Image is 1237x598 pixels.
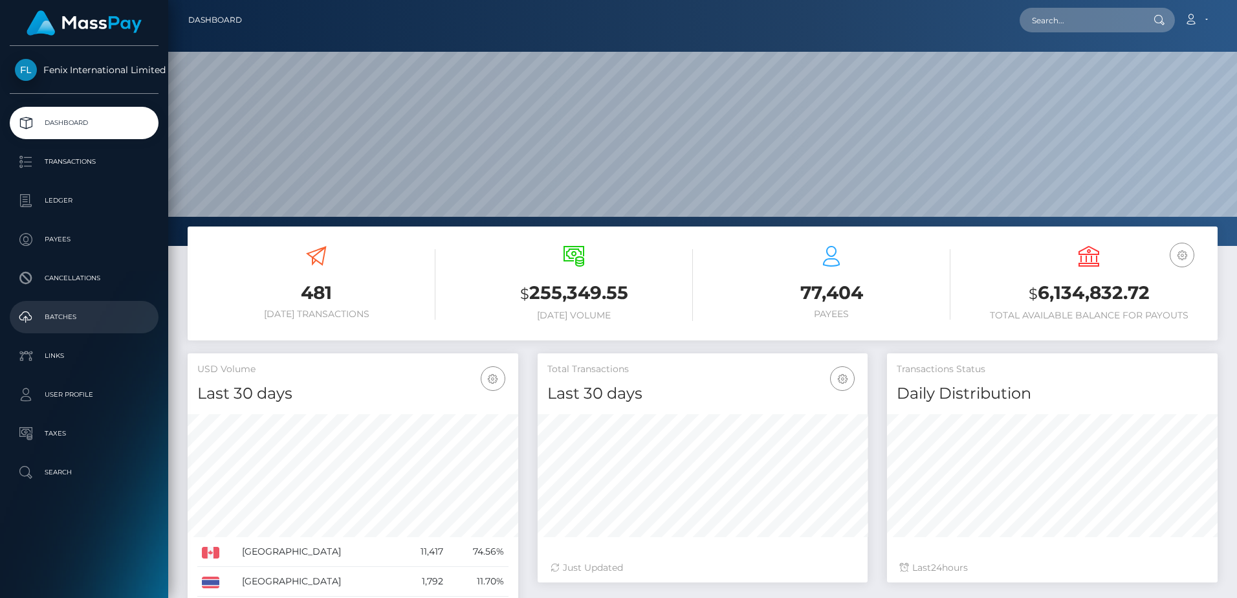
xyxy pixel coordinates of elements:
p: Payees [15,230,153,249]
small: $ [520,285,529,303]
img: CA.png [202,547,219,559]
h5: Transactions Status [897,363,1208,376]
h6: [DATE] Volume [455,310,693,321]
td: 1,792 [400,567,448,597]
a: Payees [10,223,159,256]
h3: 6,134,832.72 [970,280,1208,307]
p: Links [15,346,153,366]
a: Ledger [10,184,159,217]
td: 11,417 [400,537,448,567]
span: Fenix International Limited [10,64,159,76]
a: Dashboard [188,6,242,34]
div: Last hours [900,561,1205,575]
p: User Profile [15,385,153,404]
td: [GEOGRAPHIC_DATA] [237,567,400,597]
a: Search [10,456,159,489]
td: 74.56% [448,537,508,567]
h5: USD Volume [197,363,509,376]
h4: Last 30 days [197,382,509,405]
h6: Total Available Balance for Payouts [970,310,1208,321]
h3: 481 [197,280,435,305]
img: MassPay Logo [27,10,142,36]
a: Cancellations [10,262,159,294]
input: Search... [1020,8,1141,32]
img: TH.png [202,577,219,588]
a: Taxes [10,417,159,450]
img: Fenix International Limited [15,59,37,81]
h3: 77,404 [712,280,950,305]
a: User Profile [10,379,159,411]
h5: Total Transactions [547,363,859,376]
td: [GEOGRAPHIC_DATA] [237,537,400,567]
h3: 255,349.55 [455,280,693,307]
h6: [DATE] Transactions [197,309,435,320]
p: Transactions [15,152,153,172]
span: 24 [931,562,942,573]
a: Links [10,340,159,372]
p: Search [15,463,153,482]
p: Ledger [15,191,153,210]
p: Taxes [15,424,153,443]
h6: Payees [712,309,950,320]
h4: Last 30 days [547,382,859,405]
p: Cancellations [15,269,153,288]
td: 11.70% [448,567,508,597]
h4: Daily Distribution [897,382,1208,405]
small: $ [1029,285,1038,303]
a: Batches [10,301,159,333]
div: Just Updated [551,561,855,575]
a: Transactions [10,146,159,178]
a: Dashboard [10,107,159,139]
p: Dashboard [15,113,153,133]
p: Batches [15,307,153,327]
